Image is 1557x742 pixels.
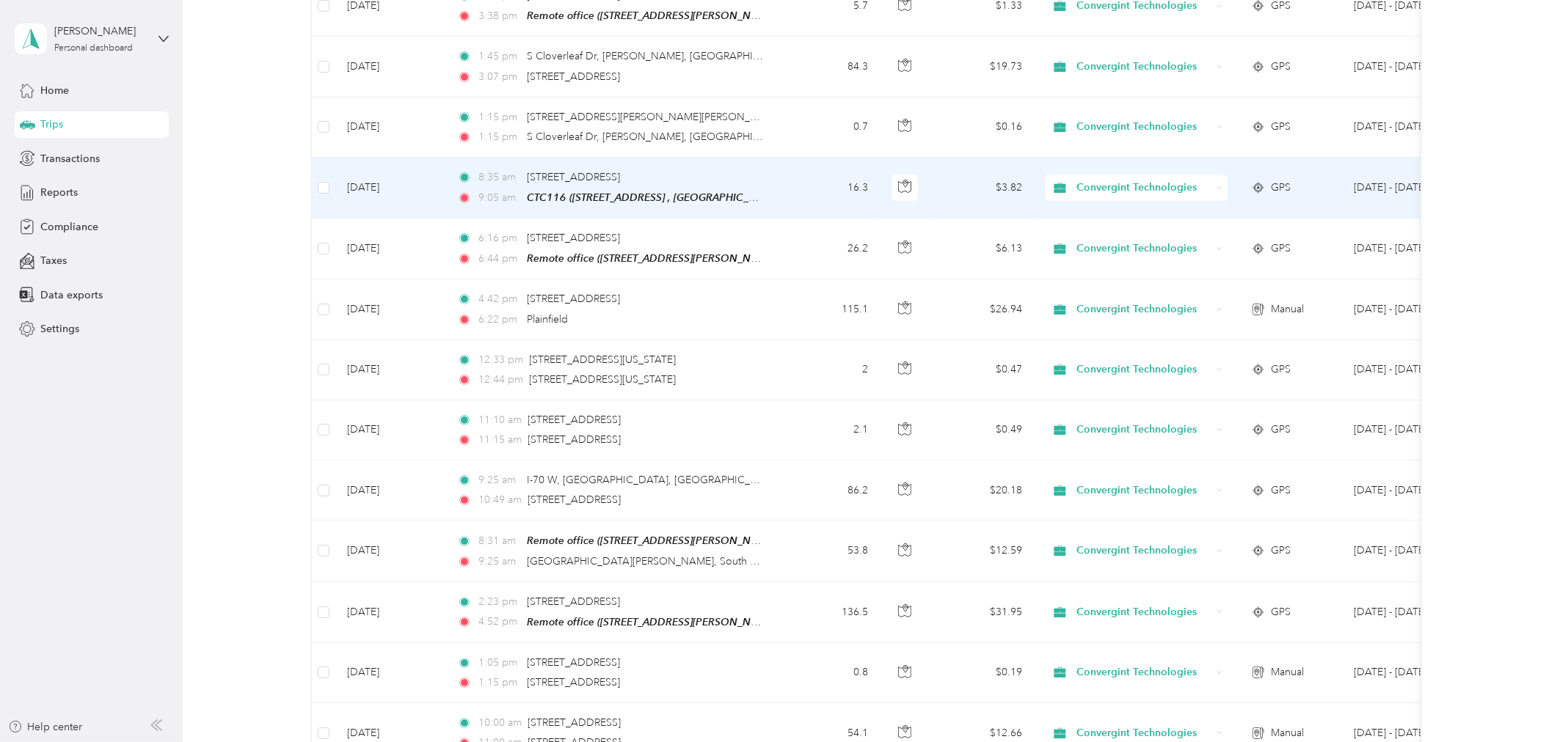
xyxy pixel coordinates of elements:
[40,287,103,303] span: Data exports
[478,8,520,24] span: 3:38 pm
[1271,482,1291,499] span: GPS
[1077,180,1211,196] span: Convergint Technologies
[527,50,795,62] span: S Cloverleaf Dr, [PERSON_NAME], [GEOGRAPHIC_DATA]
[1475,660,1557,742] iframe: Everlance-gr Chat Button Frame
[478,109,520,125] span: 1:15 pm
[527,313,568,326] span: Plainfield
[1077,422,1211,438] span: Convergint Technologies
[527,616,999,628] span: Remote office ([STREET_ADDRESS][PERSON_NAME] , [GEOGRAPHIC_DATA], [GEOGRAPHIC_DATA])
[931,158,1034,218] td: $3.82
[40,83,69,98] span: Home
[1271,422,1291,438] span: GPS
[1077,664,1211,680] span: Convergint Technologies
[40,117,63,132] span: Trips
[1342,218,1476,279] td: Sep 1 - 30, 2025
[528,716,621,729] span: [STREET_ADDRESS]
[478,372,523,388] span: 12:44 pm
[1077,482,1211,499] span: Convergint Technologies
[1342,279,1476,339] td: Sep 1 - 30, 2025
[527,535,999,547] span: Remote office ([STREET_ADDRESS][PERSON_NAME] , [GEOGRAPHIC_DATA], [GEOGRAPHIC_DATA])
[527,595,620,608] span: [STREET_ADDRESS]
[478,251,520,267] span: 6:44 pm
[1271,725,1304,741] span: Manual
[527,656,620,669] span: [STREET_ADDRESS]
[335,521,445,581] td: [DATE]
[478,432,522,448] span: 11:15 am
[931,98,1034,158] td: $0.16
[1077,725,1211,741] span: Convergint Technologies
[1271,301,1304,317] span: Manual
[931,582,1034,643] td: $31.95
[528,433,621,446] span: [STREET_ADDRESS]
[40,321,79,337] span: Settings
[783,98,880,158] td: 0.7
[1342,158,1476,218] td: Sep 1 - 30, 2025
[1077,361,1211,378] span: Convergint Technologies
[931,279,1034,339] td: $26.94
[783,37,880,97] td: 84.3
[1271,59,1291,75] span: GPS
[478,655,520,671] span: 1:05 pm
[931,218,1034,279] td: $6.13
[1271,119,1291,135] span: GPS
[931,400,1034,460] td: $0.49
[1271,180,1291,196] span: GPS
[527,232,620,244] span: [STREET_ADDRESS]
[783,279,880,339] td: 115.1
[528,493,621,506] span: [STREET_ADDRESS]
[478,554,520,570] span: 9:25 am
[478,352,523,368] span: 12:33 pm
[783,582,880,643] td: 136.5
[478,472,520,488] span: 9:25 am
[478,312,520,328] span: 6:22 pm
[783,340,880,400] td: 2
[1271,543,1291,559] span: GPS
[1342,582,1476,643] td: Sep 1 - 30, 2025
[783,218,880,279] td: 26.2
[527,555,960,567] span: [GEOGRAPHIC_DATA][PERSON_NAME], South County Road [STREET_ADDRESS][US_STATE]
[783,643,880,703] td: 0.8
[527,131,795,143] span: S Cloverleaf Dr, [PERSON_NAME], [GEOGRAPHIC_DATA]
[40,253,67,268] span: Taxes
[783,400,880,460] td: 2.1
[527,474,780,486] span: I-70 W, [GEOGRAPHIC_DATA], [GEOGRAPHIC_DATA]
[931,643,1034,703] td: $0.19
[783,158,880,218] td: 16.3
[335,643,445,703] td: [DATE]
[1271,240,1291,257] span: GPS
[40,151,100,166] span: Transactions
[335,400,445,460] td: [DATE]
[478,169,520,185] span: 8:35 am
[478,69,520,85] span: 3:07 pm
[478,190,520,206] span: 9:05 am
[335,218,445,279] td: [DATE]
[1342,521,1476,581] td: Sep 1 - 30, 2025
[530,373,677,386] span: [STREET_ADDRESS][US_STATE]
[527,293,620,305] span: [STREET_ADDRESS]
[527,171,620,183] span: [STREET_ADDRESS]
[1342,340,1476,400] td: Sep 1 - 30, 2025
[478,412,522,428] span: 11:10 am
[478,230,520,246] span: 6:16 pm
[1271,604,1291,620] span: GPS
[335,37,445,97] td: [DATE]
[478,675,520,691] span: 1:15 pm
[1342,460,1476,521] td: Sep 1 - 30, 2025
[335,582,445,643] td: [DATE]
[1077,604,1211,620] span: Convergint Technologies
[931,521,1034,581] td: $12.59
[54,44,133,53] div: Personal dashboard
[1271,664,1304,680] span: Manual
[527,10,999,22] span: Remote office ([STREET_ADDRESS][PERSON_NAME] , [GEOGRAPHIC_DATA], [GEOGRAPHIC_DATA])
[931,37,1034,97] td: $19.73
[478,291,520,307] span: 4:42 pm
[1077,59,1211,75] span: Convergint Technologies
[1342,400,1476,460] td: Sep 1 - 30, 2025
[335,158,445,218] td: [DATE]
[8,719,83,735] button: Help center
[528,414,621,426] span: [STREET_ADDRESS]
[335,340,445,400] td: [DATE]
[527,70,620,83] span: [STREET_ADDRESS]
[478,594,520,610] span: 2:23 pm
